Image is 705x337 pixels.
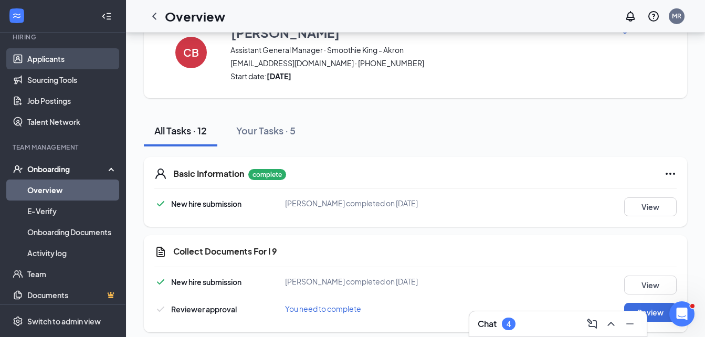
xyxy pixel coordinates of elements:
h4: CB [183,49,199,56]
a: Onboarding Documents [27,222,117,243]
span: [PERSON_NAME] completed on [DATE] [285,198,418,208]
svg: Checkmark [154,303,167,315]
span: [PERSON_NAME] completed on [DATE] [285,277,418,286]
span: New hire submission [171,199,241,208]
button: View [624,197,677,216]
a: Talent Network [27,111,117,132]
a: Overview [27,180,117,201]
div: Onboarding [27,164,108,174]
a: DocumentsCrown [27,285,117,306]
span: Reviewer approval [171,304,237,314]
a: Job Postings [27,90,117,111]
button: Minimize [622,315,638,332]
svg: UserCheck [13,164,23,174]
div: 4 [507,320,511,329]
p: complete [248,169,286,180]
span: [EMAIL_ADDRESS][DOMAIN_NAME] · [PHONE_NUMBER] [230,58,550,68]
button: CB [165,23,217,81]
a: E-Verify [27,201,117,222]
button: View [624,276,677,294]
button: [PERSON_NAME] [230,23,550,42]
svg: Notifications [624,10,637,23]
button: ChevronUp [603,315,619,332]
h5: Basic Information [173,168,244,180]
span: New hire submission [171,277,241,287]
span: Start date: [230,71,550,81]
svg: ChevronUp [605,318,617,330]
svg: ComposeMessage [586,318,598,330]
svg: Checkmark [154,276,167,288]
button: ComposeMessage [584,315,601,332]
svg: Ellipses [664,167,677,180]
div: Switch to admin view [27,316,101,327]
div: Team Management [13,143,115,152]
span: You need to complete [285,304,361,313]
div: Hiring [13,33,115,41]
button: Review [624,303,677,322]
h3: [PERSON_NAME] [231,24,340,41]
h3: Chat [478,318,497,330]
svg: ChevronLeft [148,10,161,23]
iframe: Intercom live chat [669,301,695,327]
a: Activity log [27,243,117,264]
span: Assistant General Manager · Smoothie King - Akron [230,45,550,55]
a: Sourcing Tools [27,69,117,90]
svg: Settings [13,316,23,327]
svg: Minimize [624,318,636,330]
strong: [DATE] [267,71,291,81]
svg: CustomFormIcon [154,246,167,258]
div: MR [672,12,681,20]
h5: Collect Documents For I 9 [173,246,277,257]
div: All Tasks · 12 [154,124,207,137]
svg: Collapse [101,11,112,22]
div: Your Tasks · 5 [236,124,296,137]
a: Team [27,264,117,285]
a: Applicants [27,48,117,69]
svg: User [154,167,167,180]
h1: Overview [165,7,225,25]
svg: Checkmark [154,197,167,210]
svg: WorkstreamLogo [12,10,22,21]
svg: QuestionInfo [647,10,660,23]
